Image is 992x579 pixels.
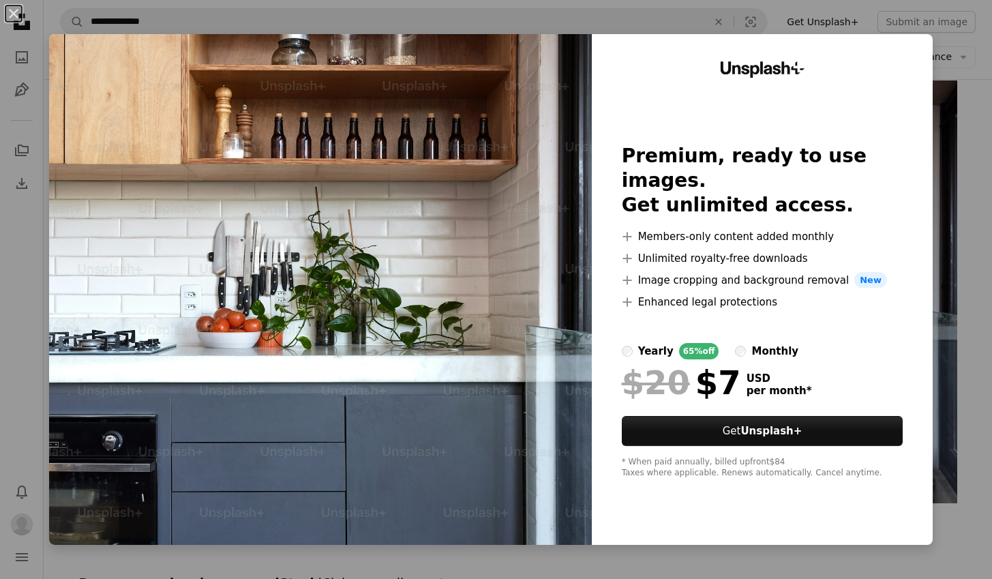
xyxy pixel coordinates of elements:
strong: Unsplash+ [740,425,802,437]
a: GetUnsplash+ [622,416,903,446]
span: New [854,272,887,288]
span: per month * [747,385,812,397]
span: $20 [622,365,690,400]
input: yearly65%off [622,346,633,357]
div: $7 [622,365,741,400]
li: Members-only content added monthly [622,228,903,245]
li: Image cropping and background removal [622,272,903,288]
span: USD [747,372,812,385]
li: Enhanced legal protections [622,294,903,310]
div: * When paid annually, billed upfront $84 Taxes where applicable. Renews automatically. Cancel any... [622,457,903,479]
h2: Premium, ready to use images. Get unlimited access. [622,144,903,218]
div: yearly [638,343,674,359]
input: monthly [735,346,746,357]
div: 65% off [679,343,719,359]
div: monthly [751,343,798,359]
li: Unlimited royalty-free downloads [622,250,903,267]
